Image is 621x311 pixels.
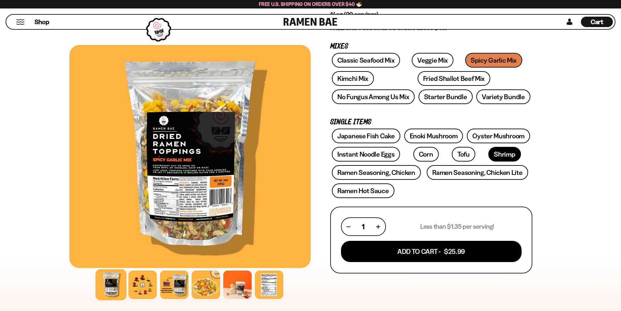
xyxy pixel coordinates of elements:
[16,19,25,25] button: Mobile Menu Trigger
[452,147,475,162] a: Tofu
[330,43,532,50] p: Mixes
[332,71,374,86] a: Kimchi Mix
[420,223,494,231] p: Less than $1.35 per serving!
[488,147,521,162] a: Shrimp
[330,119,532,125] p: Single Items
[332,89,415,104] a: No Fungus Among Us Mix
[419,89,473,104] a: Starter Bundle
[35,17,49,27] a: Shop
[332,165,421,180] a: Ramen Seasoning, Chicken
[341,241,522,262] button: Add To Cart - $25.99
[332,147,400,162] a: Instant Noodle Eggs
[581,15,613,29] div: Cart
[412,53,453,68] a: Veggie Mix
[332,129,400,143] a: Japanese Fish Cake
[413,147,439,162] a: Corn
[362,223,364,231] span: 1
[476,89,530,104] a: Variety Bundle
[427,165,528,180] a: Ramen Seasoning, Chicken Lite
[35,18,49,26] span: Shop
[467,129,530,143] a: Oyster Mushroom
[332,183,394,198] a: Ramen Hot Sauce
[259,1,362,7] span: Free U.S. Shipping on Orders over $40 🍜
[418,71,490,86] a: Fried Shallot Beef Mix
[332,53,400,68] a: Classic Seafood Mix
[404,129,463,143] a: Enoki Mushroom
[591,18,603,26] span: Cart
